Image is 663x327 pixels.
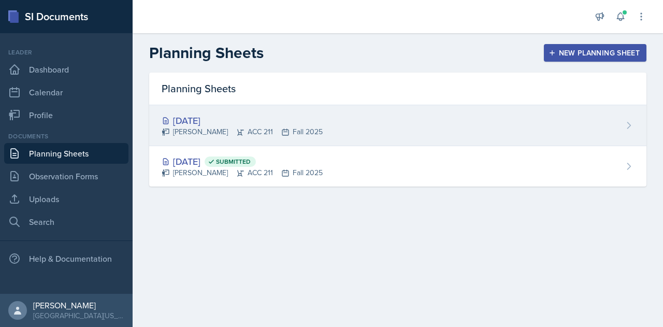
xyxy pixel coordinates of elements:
[149,146,646,187] a: [DATE] Submitted [PERSON_NAME]ACC 211Fall 2025
[162,113,323,127] div: [DATE]
[216,158,251,166] span: Submitted
[33,310,124,321] div: [GEOGRAPHIC_DATA][US_STATE] in [GEOGRAPHIC_DATA]
[4,82,128,103] a: Calendar
[149,105,646,146] a: [DATE] [PERSON_NAME]ACC 211Fall 2025
[162,126,323,137] div: [PERSON_NAME] ACC 211 Fall 2025
[4,143,128,164] a: Planning Sheets
[544,44,646,62] button: New Planning Sheet
[149,73,646,105] div: Planning Sheets
[551,49,640,57] div: New Planning Sheet
[149,44,264,62] h2: Planning Sheets
[4,189,128,209] a: Uploads
[162,154,323,168] div: [DATE]
[4,59,128,80] a: Dashboard
[162,167,323,178] div: [PERSON_NAME] ACC 211 Fall 2025
[33,300,124,310] div: [PERSON_NAME]
[4,105,128,125] a: Profile
[4,211,128,232] a: Search
[4,48,128,57] div: Leader
[4,166,128,187] a: Observation Forms
[4,248,128,269] div: Help & Documentation
[4,132,128,141] div: Documents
